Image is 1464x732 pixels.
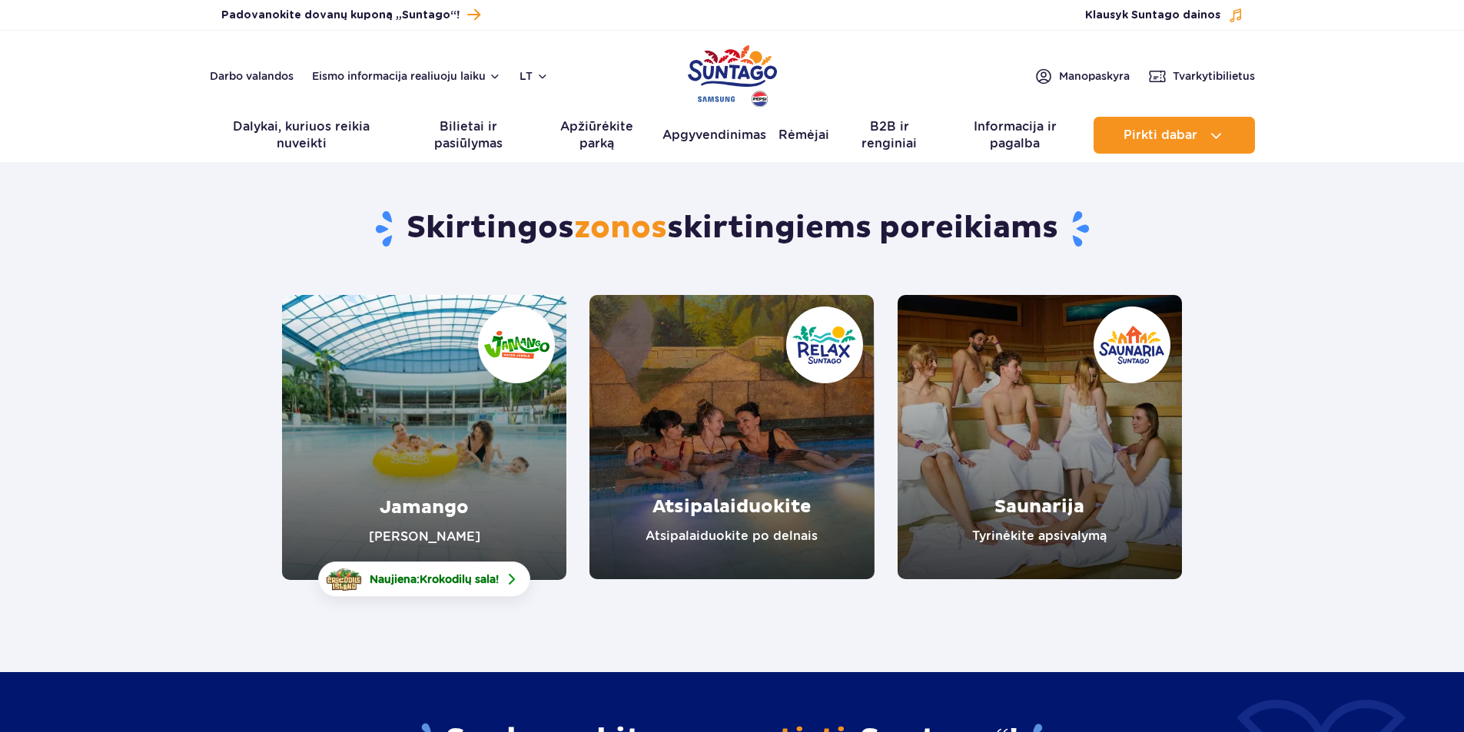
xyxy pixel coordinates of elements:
a: Apžiūrėkite parką [543,117,651,154]
a: Manopaskyra [1034,67,1130,85]
font: Klausyk Suntago dainos [1085,10,1220,21]
font: Tvarkyti [1173,70,1216,82]
font: Rėmėjai [778,128,829,142]
a: B2B ir renginiai [842,117,936,154]
a: Bilietai ir pasiūlymas [406,117,531,154]
font: Apžiūrėkite parką [560,119,633,151]
button: Eismo informacija realiuoju laiku [312,70,501,82]
font: Eismo informacija realiuoju laiku [312,70,486,82]
a: Saunarija [898,295,1182,579]
font: paskyra [1088,70,1130,82]
font: B2B ir renginiai [861,119,917,151]
button: Pirkti dabar [1094,117,1255,154]
font: Krokodilų sala [420,573,496,585]
font: Apgyvendinimas [662,128,766,142]
font: Informacija ir pagalba [974,119,1057,151]
a: Darbo valandos [210,68,294,84]
a: Rėmėjai [778,117,829,154]
a: Dalykai, kuriuos reikia nuveikti [210,117,393,154]
font: Dalykai, kuriuos reikia nuveikti [233,119,370,151]
a: Informacija ir pagalba [949,117,1081,154]
font: zonos [574,209,667,247]
a: Lenkijos parkas [688,38,777,109]
font: lt [520,70,533,82]
a: Padovanokite dovanų kuponą „Suntago“! [221,5,480,25]
a: Atsipalaiduokite [589,295,874,579]
font: Skirtingos [407,209,574,247]
font: Bilietai ir pasiūlymas [434,119,503,151]
font: ! [496,573,499,585]
font: Naujiena: [370,573,420,585]
a: Apgyvendinimas [662,117,766,154]
a: Tvarkytibilietus [1148,67,1255,85]
button: lt [520,68,549,84]
font: skirtingiems poreikiams [667,209,1058,247]
a: Naujiena:Krokodilų sala! [318,561,530,597]
font: Darbo valandos [210,70,294,82]
a: Jamango [282,295,566,580]
font: Mano [1059,70,1088,82]
button: Klausyk Suntago dainos [1085,8,1243,23]
font: bilietus [1216,70,1255,82]
font: Padovanokite dovanų kuponą „Suntago“! [221,10,460,21]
